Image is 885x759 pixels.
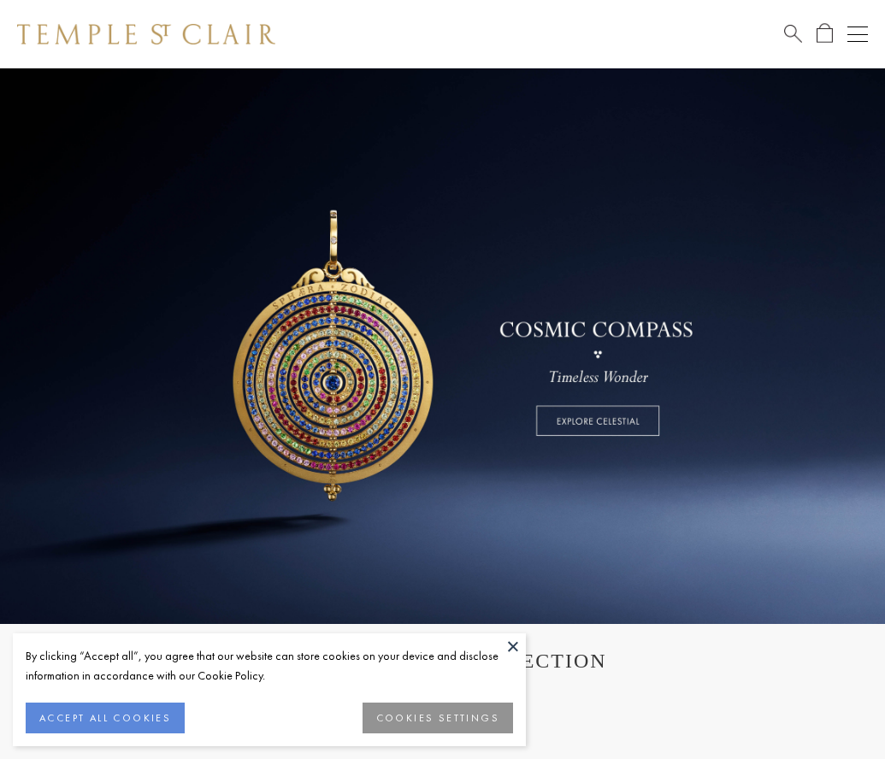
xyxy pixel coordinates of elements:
a: Open Shopping Bag [817,23,833,44]
button: ACCEPT ALL COOKIES [26,703,185,733]
a: Search [784,23,802,44]
div: By clicking “Accept all”, you agree that our website can store cookies on your device and disclos... [26,646,513,685]
img: Temple St. Clair [17,24,275,44]
button: COOKIES SETTINGS [363,703,513,733]
button: Open navigation [847,24,868,44]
